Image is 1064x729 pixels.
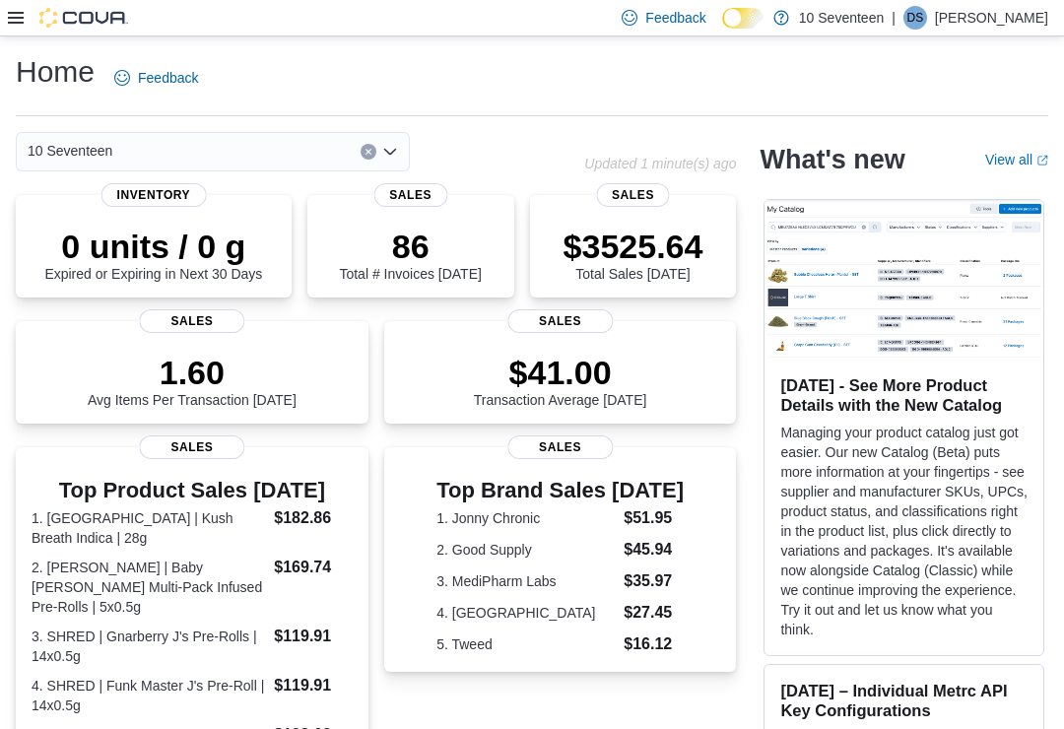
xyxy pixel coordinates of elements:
dd: $16.12 [624,632,684,656]
dt: 5. Tweed [436,634,616,654]
span: Sales [507,309,613,333]
dt: 2. Good Supply [436,540,616,560]
h3: [DATE] - See More Product Details with the New Catalog [780,375,1028,415]
p: 10 Seventeen [799,6,884,30]
svg: External link [1036,155,1048,166]
p: 86 [339,227,481,266]
span: Sales [373,183,447,207]
span: Feedback [138,68,198,88]
h3: Top Product Sales [DATE] [32,479,353,502]
dd: $27.45 [624,601,684,625]
h3: Top Brand Sales [DATE] [436,479,684,502]
dt: 1. Jonny Chronic [436,508,616,528]
p: 1.60 [88,353,297,392]
div: Avg Items Per Transaction [DATE] [88,353,297,408]
h2: What's new [760,144,904,175]
p: | [892,6,896,30]
div: Total # Invoices [DATE] [339,227,481,282]
p: [PERSON_NAME] [935,6,1048,30]
dd: $35.97 [624,569,684,593]
dt: 3. SHRED | Gnarberry J's Pre-Rolls | 14x0.5g [32,627,266,666]
dt: 2. [PERSON_NAME] | Baby [PERSON_NAME] Multi-Pack Infused Pre-Rolls | 5x0.5g [32,558,266,617]
div: Expired or Expiring in Next 30 Days [44,227,262,282]
a: Feedback [106,58,206,98]
dt: 4. SHRED | Funk Master J's Pre-Roll | 14x0.5g [32,676,266,715]
div: Dave Seegar [903,6,927,30]
p: $41.00 [474,353,647,392]
dd: $51.95 [624,506,684,530]
span: Dark Mode [722,29,723,30]
span: Feedback [645,8,705,28]
dt: 1. [GEOGRAPHIC_DATA] | Kush Breath Indica | 28g [32,508,266,548]
div: Total Sales [DATE] [564,227,703,282]
span: Sales [139,435,244,459]
dt: 4. [GEOGRAPHIC_DATA] [436,603,616,623]
span: Sales [139,309,244,333]
dt: 3. MediPharm Labs [436,571,616,591]
span: DS [907,6,924,30]
dd: $119.91 [274,625,352,648]
p: Updated 1 minute(s) ago [584,156,736,171]
span: Sales [507,435,613,459]
div: Transaction Average [DATE] [474,353,647,408]
button: Clear input [361,144,376,160]
dd: $45.94 [624,538,684,562]
h3: [DATE] – Individual Metrc API Key Configurations [780,681,1028,720]
p: 0 units / 0 g [44,227,262,266]
img: Cova [39,8,128,28]
span: 10 Seventeen [28,139,112,163]
span: Sales [596,183,670,207]
button: Open list of options [382,144,398,160]
p: $3525.64 [564,227,703,266]
dd: $182.86 [274,506,352,530]
span: Inventory [101,183,207,207]
h1: Home [16,52,95,92]
dd: $119.91 [274,674,352,697]
p: Managing your product catalog just got easier. Our new Catalog (Beta) puts more information at yo... [780,423,1028,639]
a: View allExternal link [985,152,1048,167]
input: Dark Mode [722,8,764,29]
dd: $169.74 [274,556,352,579]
